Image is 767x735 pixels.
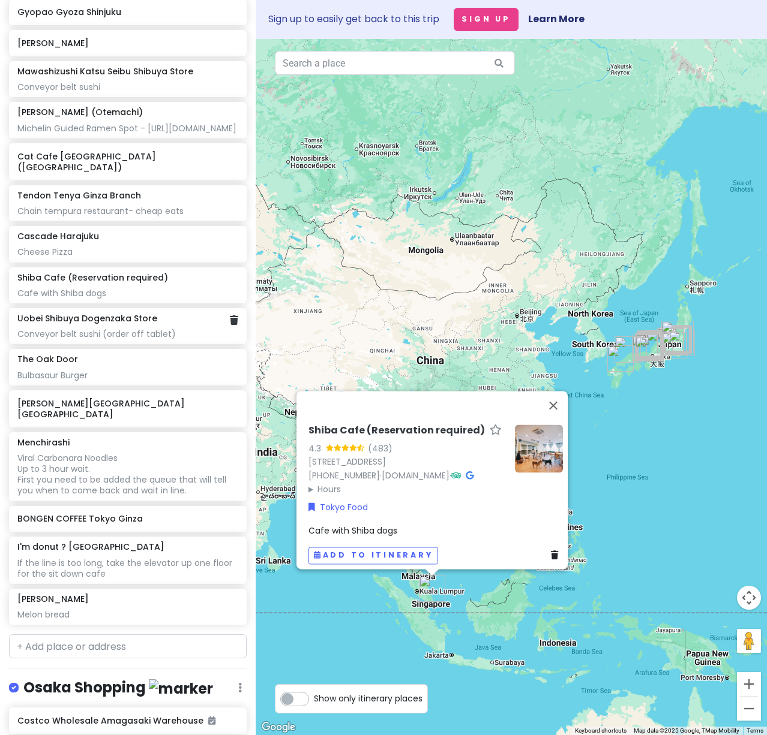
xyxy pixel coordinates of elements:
[368,442,393,455] div: (483)
[17,66,193,77] h6: Mawashizushi Katsu Seibu Shibuya Store
[490,424,502,437] a: Star place
[637,331,664,357] div: Kyoto Tempura Ten no Meshi Gionhonten
[314,692,423,705] span: Show only itinerary places
[17,453,238,496] div: Viral Carbonara Noodles Up to 3 hour wait. First you need to be added the queue that will tell yo...
[737,629,761,653] button: Drag Pegman onto the map to open Street View
[308,424,505,496] div: · ·
[636,333,662,359] div: Tower of the Sun
[17,558,238,579] div: If the line is too long, take the elevator up one floor for the sit down cafe
[17,7,238,17] h6: Gyopao Gyoza Shinjuku
[607,345,634,372] div: Yufuin artist stall
[669,330,695,356] div: Mexico Memorial Park
[646,330,673,356] div: Ghibli Park
[528,12,585,26] a: Learn More
[637,332,664,359] div: Nintendo Museum
[382,469,450,481] a: [DOMAIN_NAME]
[308,456,386,468] a: [STREET_ADDRESS]
[17,609,238,620] div: Melon bread
[661,326,687,353] div: Mount Takao
[259,719,298,735] img: Google
[575,727,627,735] button: Keyboard shortcuts
[308,483,505,496] summary: Hours
[636,334,662,360] div: Orange Street
[515,424,563,472] img: Picture of the place
[635,333,661,360] div: Costco Wholesale Amagasaki Warehouse
[308,501,368,514] a: Tokyo Food
[149,679,213,698] img: marker
[259,719,298,735] a: Open this area in Google Maps (opens a new window)
[23,678,213,698] h4: Osaka Shopping
[747,727,763,734] a: Terms (opens in new tab)
[737,672,761,696] button: Zoom in
[615,336,641,363] div: Hiroshima Peace Memorial Museum
[637,331,663,357] div: Adashino Nenbutsuji Temple
[275,51,515,75] input: Search a place
[17,513,238,524] h6: BONGEN COFFEE Tokyo Ginza
[657,328,684,354] div: Mount Fuji
[551,549,563,562] a: Delete place
[419,576,445,602] div: Shiba Cafe (Reservation required)
[454,8,519,31] button: Sign Up
[658,327,684,353] div: Fuji Kawaguchiko Onsen Hotel Konansou
[17,594,89,604] h6: [PERSON_NAME]
[208,716,215,725] i: Added to itinerary
[17,190,141,201] h6: Tendon Tenya Ginza Branch
[17,231,99,242] h6: Cascade Harajuku
[637,332,664,358] div: Kikokuso
[17,398,238,420] h6: [PERSON_NAME][GEOGRAPHIC_DATA] [GEOGRAPHIC_DATA]
[17,107,143,118] h6: [PERSON_NAME] (Otemachi)
[661,321,694,353] div: Uobei Shibuya Dogenzaka Store
[17,272,168,283] h6: Shiba Cafe (Reservation required)
[17,288,238,299] div: Cafe with Shiba dogs
[17,541,164,552] h6: I'm donut ? [GEOGRAPHIC_DATA]
[17,151,238,173] h6: Cat Cafe [GEOGRAPHIC_DATA] ([GEOGRAPHIC_DATA])
[637,332,663,358] div: Kyoto City Rakusai Bamboo Park
[17,313,157,324] h6: Uobei Shibuya Dogenzaka Store
[660,332,687,359] div: Izu Shaboten Zoo
[737,586,761,610] button: Map camera controls
[636,333,662,360] div: Nikugoro Wagyu Yakiniku
[17,354,78,365] h6: The Oak Door
[466,471,474,480] i: Google Maps
[308,424,485,437] h6: Shiba Cafe (Reservation required)
[9,634,247,658] input: + Add place or address
[17,82,238,92] div: Conveyor belt sushi
[635,336,661,362] div: Kankando
[17,246,238,257] div: Cheese Pizza
[17,370,238,381] div: Bulbasaur Burger
[17,715,238,726] h6: Costco Wholesale Amagasaki Warehouse
[451,471,461,480] i: Tripadvisor
[17,123,238,134] div: Michelin Guided Ramen Spot - [URL][DOMAIN_NAME]
[637,330,664,357] div: Hirobun
[308,442,326,455] div: 4.3
[635,334,661,360] div: Sumiyoshi Shrine
[632,335,658,361] div: Godzilla Interception Operation Awaji
[17,206,238,216] div: Chain tempura restaurant- cheap eats
[17,437,70,448] h6: Menchirashi
[308,469,380,481] a: [PHONE_NUMBER]
[17,38,238,49] h6: [PERSON_NAME]
[539,391,568,420] button: Close
[17,329,238,339] div: Conveyor belt sushi (order off tablet)
[308,547,438,564] button: Add to itinerary
[230,314,238,327] a: Delete place
[634,727,739,734] span: Map data ©2025 Google, TMap Mobility
[737,697,761,721] button: Zoom out
[638,334,664,360] div: Isuien Garden and Neiraku Museum
[308,525,397,537] span: Cafe with Shiba dogs
[635,333,661,359] div: Cup Noodles Museum Osaka Ikeda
